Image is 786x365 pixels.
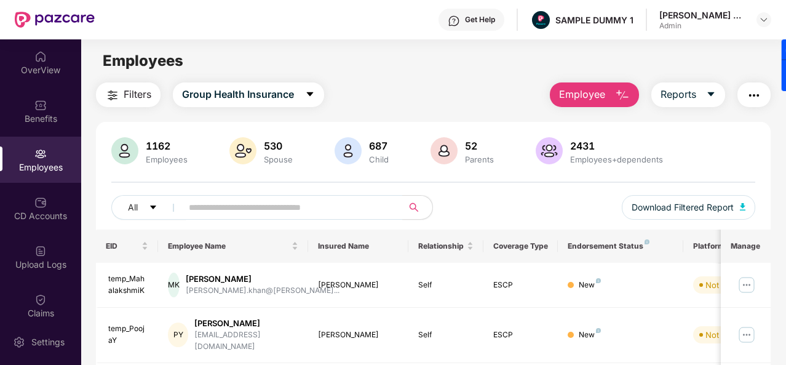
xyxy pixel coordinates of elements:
[261,140,295,152] div: 530
[651,82,725,107] button: Reportscaret-down
[108,323,149,347] div: temp_PoojaY
[186,285,339,297] div: [PERSON_NAME].khan@[PERSON_NAME]...
[186,273,339,285] div: [PERSON_NAME]
[194,318,298,329] div: [PERSON_NAME]
[28,336,68,348] div: Settings
[408,230,483,263] th: Relationship
[448,15,460,27] img: svg+xml;base64,PHN2ZyBpZD0iSGVscC0zMngzMiIgeG1sbnM9Imh0dHA6Ly93d3cudzMub3JnLzIwMDAvc3ZnIiB3aWR0aD...
[173,82,324,107] button: Group Health Insurancecaret-down
[305,89,315,100] span: caret-down
[402,195,433,220] button: search
[111,195,186,220] button: Allcaret-down
[418,279,474,291] div: Self
[615,88,630,103] img: svg+xml;base64,PHN2ZyB4bWxucz0iaHR0cDovL3d3dy53My5vcmcvMjAwMC9zdmciIHhtbG5zOnhsaW5rPSJodHRwOi8vd3...
[308,230,408,263] th: Insured Name
[418,241,464,251] span: Relationship
[261,154,295,164] div: Spouse
[559,87,605,102] span: Employee
[105,88,120,103] img: svg+xml;base64,PHN2ZyB4bWxucz0iaHR0cDovL3d3dy53My5vcmcvMjAwMC9zdmciIHdpZHRoPSIyNCIgaGVpZ2h0PSIyNC...
[579,279,601,291] div: New
[659,21,745,31] div: Admin
[182,87,294,102] span: Group Health Insurance
[34,99,47,111] img: svg+xml;base64,PHN2ZyBpZD0iQmVuZWZpdHMiIHhtbG5zPSJodHRwOi8vd3d3LnczLm9yZy8yMDAwL3N2ZyIgd2lkdGg9Ij...
[335,137,362,164] img: svg+xml;base64,PHN2ZyB4bWxucz0iaHR0cDovL3d3dy53My5vcmcvMjAwMC9zdmciIHhtbG5zOnhsaW5rPSJodHRwOi8vd3...
[555,14,633,26] div: SAMPLE DUMMY 1
[34,50,47,63] img: svg+xml;base64,PHN2ZyBpZD0iSG9tZSIgeG1sbnM9Imh0dHA6Ly93d3cudzMub3JnLzIwMDAvc3ZnIiB3aWR0aD0iMjAiIG...
[367,154,391,164] div: Child
[645,239,649,244] img: svg+xml;base64,PHN2ZyB4bWxucz0iaHR0cDovL3d3dy53My5vcmcvMjAwMC9zdmciIHdpZHRoPSI4IiBoZWlnaHQ9IjgiIH...
[318,279,399,291] div: [PERSON_NAME]
[103,52,183,70] span: Employees
[462,140,496,152] div: 52
[536,137,563,164] img: svg+xml;base64,PHN2ZyB4bWxucz0iaHR0cDovL3d3dy53My5vcmcvMjAwMC9zdmciIHhtbG5zOnhsaW5rPSJodHRwOi8vd3...
[632,201,734,214] span: Download Filtered Report
[431,137,458,164] img: svg+xml;base64,PHN2ZyB4bWxucz0iaHR0cDovL3d3dy53My5vcmcvMjAwMC9zdmciIHhtbG5zOnhsaW5rPSJodHRwOi8vd3...
[111,137,138,164] img: svg+xml;base64,PHN2ZyB4bWxucz0iaHR0cDovL3d3dy53My5vcmcvMjAwMC9zdmciIHhtbG5zOnhsaW5rPSJodHRwOi8vd3...
[568,140,665,152] div: 2431
[168,323,188,347] div: PY
[229,137,256,164] img: svg+xml;base64,PHN2ZyB4bWxucz0iaHR0cDovL3d3dy53My5vcmcvMjAwMC9zdmciIHhtbG5zOnhsaW5rPSJodHRwOi8vd3...
[34,148,47,160] img: svg+xml;base64,PHN2ZyBpZD0iRW1wbG95ZWVzIiB4bWxucz0iaHR0cDovL3d3dy53My5vcmcvMjAwMC9zdmciIHdpZHRoPS...
[493,329,549,341] div: ESCP
[168,273,180,297] div: MK
[124,87,151,102] span: Filters
[402,203,426,212] span: search
[13,336,25,348] img: svg+xml;base64,PHN2ZyBpZD0iU2V0dGluZy0yMHgyMCIgeG1sbnM9Imh0dHA6Ly93d3cudzMub3JnLzIwMDAvc3ZnIiB3aW...
[168,241,289,251] span: Employee Name
[367,140,391,152] div: 687
[108,273,149,297] div: temp_MahalakshmiK
[194,329,298,353] div: [EMAIL_ADDRESS][DOMAIN_NAME]
[721,230,771,263] th: Manage
[149,203,157,213] span: caret-down
[661,87,696,102] span: Reports
[318,329,399,341] div: [PERSON_NAME]
[622,195,756,220] button: Download Filtered Report
[15,12,95,28] img: New Pazcare Logo
[659,9,745,21] div: [PERSON_NAME] K S
[550,82,639,107] button: Employee
[706,89,716,100] span: caret-down
[106,241,140,251] span: EID
[532,11,550,29] img: Pazcare_Alternative_logo-01-01.png
[596,328,601,333] img: svg+xml;base64,PHN2ZyB4bWxucz0iaHR0cDovL3d3dy53My5vcmcvMjAwMC9zdmciIHdpZHRoPSI4IiBoZWlnaHQ9IjgiIH...
[465,15,495,25] div: Get Help
[483,230,558,263] th: Coverage Type
[34,294,47,306] img: svg+xml;base64,PHN2ZyBpZD0iQ2xhaW0iIHhtbG5zPSJodHRwOi8vd3d3LnczLm9yZy8yMDAwL3N2ZyIgd2lkdGg9IjIwIi...
[493,279,549,291] div: ESCP
[143,154,190,164] div: Employees
[705,329,750,341] div: Not Verified
[96,82,161,107] button: Filters
[462,154,496,164] div: Parents
[747,88,761,103] img: svg+xml;base64,PHN2ZyB4bWxucz0iaHR0cDovL3d3dy53My5vcmcvMjAwMC9zdmciIHdpZHRoPSIyNCIgaGVpZ2h0PSIyNC...
[34,196,47,209] img: svg+xml;base64,PHN2ZyBpZD0iQ0RfQWNjb3VudHMiIGRhdGEtbmFtZT0iQ0QgQWNjb3VudHMiIHhtbG5zPSJodHRwOi8vd3...
[143,140,190,152] div: 1162
[759,15,769,25] img: svg+xml;base64,PHN2ZyBpZD0iRHJvcGRvd24tMzJ4MzIiIHhtbG5zPSJodHRwOi8vd3d3LnczLm9yZy8yMDAwL3N2ZyIgd2...
[568,154,665,164] div: Employees+dependents
[705,279,750,291] div: Not Verified
[418,329,474,341] div: Self
[34,245,47,257] img: svg+xml;base64,PHN2ZyBpZD0iVXBsb2FkX0xvZ3MiIGRhdGEtbmFtZT0iVXBsb2FkIExvZ3MiIHhtbG5zPSJodHRwOi8vd3...
[596,278,601,283] img: svg+xml;base64,PHN2ZyB4bWxucz0iaHR0cDovL3d3dy53My5vcmcvMjAwMC9zdmciIHdpZHRoPSI4IiBoZWlnaHQ9IjgiIH...
[737,325,756,345] img: manageButton
[737,275,756,295] img: manageButton
[740,203,746,211] img: svg+xml;base64,PHN2ZyB4bWxucz0iaHR0cDovL3d3dy53My5vcmcvMjAwMC9zdmciIHhtbG5zOnhsaW5rPSJodHRwOi8vd3...
[128,201,138,214] span: All
[96,230,159,263] th: EID
[579,329,601,341] div: New
[158,230,308,263] th: Employee Name
[693,241,761,251] div: Platform Status
[568,241,673,251] div: Endorsement Status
